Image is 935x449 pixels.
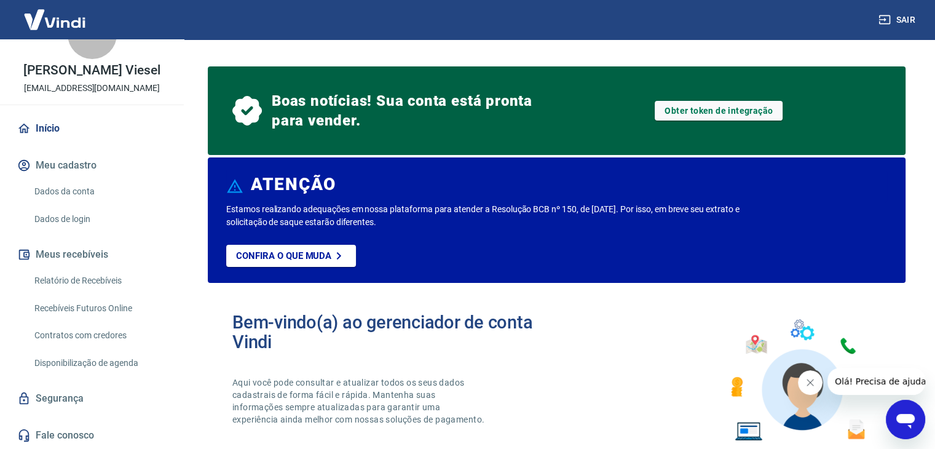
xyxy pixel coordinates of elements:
[30,351,169,376] a: Disponibilização de agenda
[30,179,169,204] a: Dados da conta
[23,64,160,77] p: [PERSON_NAME] Viesel
[886,400,925,439] iframe: Botão para abrir a janela de mensagens
[232,312,557,352] h2: Bem-vindo(a) ao gerenciador de conta Vindi
[15,241,169,268] button: Meus recebíveis
[798,370,823,395] iframe: Fechar mensagem
[232,376,487,426] p: Aqui você pode consultar e atualizar todos os seus dados cadastrais de forma fácil e rápida. Mant...
[24,82,160,95] p: [EMAIL_ADDRESS][DOMAIN_NAME]
[15,152,169,179] button: Meu cadastro
[226,245,356,267] a: Confira o que muda
[15,422,169,449] a: Fale conosco
[655,101,783,121] a: Obter token de integração
[15,1,95,38] img: Vindi
[226,203,755,229] p: Estamos realizando adequações em nossa plataforma para atender a Resolução BCB nº 150, de [DATE]....
[7,9,103,18] span: Olá! Precisa de ajuda?
[876,9,920,31] button: Sair
[236,250,331,261] p: Confira o que muda
[30,323,169,348] a: Contratos com credores
[272,91,537,130] span: Boas notícias! Sua conta está pronta para vender.
[30,207,169,232] a: Dados de login
[251,178,336,191] h6: ATENÇÃO
[15,115,169,142] a: Início
[827,368,925,395] iframe: Mensagem da empresa
[30,268,169,293] a: Relatório de Recebíveis
[15,385,169,412] a: Segurança
[30,296,169,321] a: Recebíveis Futuros Online
[720,312,881,448] img: Imagem de um avatar masculino com diversos icones exemplificando as funcionalidades do gerenciado...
